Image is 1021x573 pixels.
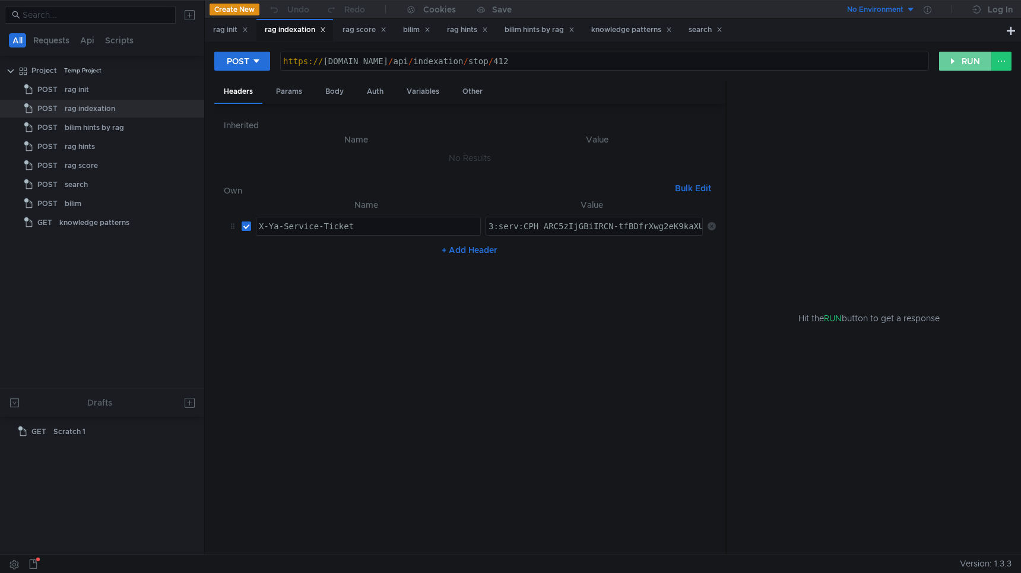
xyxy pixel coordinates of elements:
span: POST [37,157,58,175]
button: RUN [939,52,992,71]
span: POST [37,119,58,137]
div: knowledge patterns [59,214,129,232]
div: rag score [65,157,98,175]
div: rag init [213,24,248,36]
div: Scratch 1 [53,423,85,441]
span: GET [31,423,46,441]
div: POST [227,55,249,68]
div: Auth [357,81,393,103]
div: rag score [343,24,386,36]
span: POST [37,195,58,213]
div: Save [492,5,512,14]
h6: Inherited [224,118,716,132]
button: Scripts [102,33,137,48]
div: Log In [988,2,1013,17]
div: rag indexation [265,24,326,36]
div: rag init [65,81,89,99]
span: RUN [824,313,842,324]
button: All [9,33,26,48]
div: Cookies [423,2,456,17]
div: rag hints [447,24,488,36]
div: Other [453,81,492,103]
div: Project [31,62,57,80]
div: Drafts [87,395,112,410]
div: search [689,24,722,36]
span: POST [37,176,58,194]
button: Requests [30,33,73,48]
div: rag indexation [65,100,115,118]
th: Value [479,132,716,147]
button: Undo [259,1,318,18]
div: No Environment [847,4,903,15]
div: Redo [344,2,365,17]
h6: Own [224,183,670,198]
span: Version: 1.3.3 [960,555,1012,572]
span: Hit the button to get a response [798,312,940,325]
button: Bulk Edit [670,181,716,195]
th: Name [251,198,481,212]
div: bilim hints by rag [65,119,124,137]
th: Value [481,198,703,212]
div: knowledge patterns [591,24,672,36]
div: bilim [403,24,430,36]
span: POST [37,100,58,118]
div: Undo [287,2,309,17]
div: search [65,176,88,194]
button: + Add Header [437,243,502,257]
div: Body [316,81,353,103]
div: Params [267,81,312,103]
th: Name [233,132,479,147]
button: POST [214,52,270,71]
span: POST [37,138,58,156]
div: rag hints [65,138,95,156]
button: Redo [318,1,373,18]
span: GET [37,214,52,232]
div: Variables [397,81,449,103]
input: Search... [23,8,169,21]
div: bilim hints by rag [505,24,575,36]
div: bilim [65,195,81,213]
span: POST [37,81,58,99]
button: Api [77,33,98,48]
button: Create New [210,4,259,15]
div: Temp Project [64,62,102,80]
nz-embed-empty: No Results [449,153,491,163]
div: Headers [214,81,262,104]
